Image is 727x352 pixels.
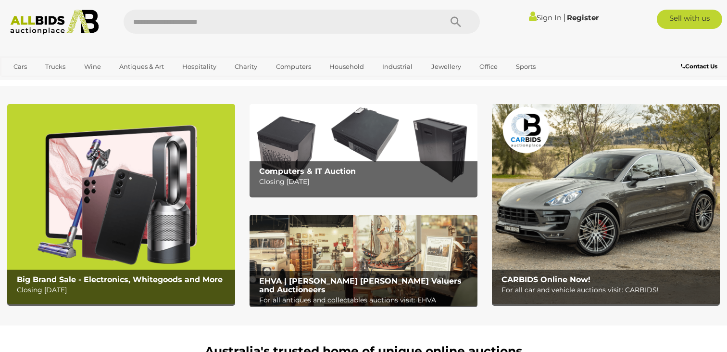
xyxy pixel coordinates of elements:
a: Register [567,13,599,22]
b: Computers & IT Auction [259,167,356,176]
b: CARBIDS Online Now! [501,275,590,284]
b: Big Brand Sale - Electronics, Whitegoods and More [17,275,223,284]
a: Wine [78,59,107,75]
a: Household [323,59,370,75]
img: Big Brand Sale - Electronics, Whitegoods and More [7,104,235,304]
p: Closing [DATE] [259,176,473,188]
button: Search [432,10,480,34]
b: EHVA | [PERSON_NAME] [PERSON_NAME] Valuers and Auctioneers [259,276,462,294]
p: Closing [DATE] [17,284,230,296]
a: Trucks [39,59,72,75]
a: Big Brand Sale - Electronics, Whitegoods and More Big Brand Sale - Electronics, Whitegoods and Mo... [7,104,235,304]
a: Industrial [376,59,419,75]
a: Jewellery [425,59,467,75]
a: Sell with us [657,10,722,29]
a: [GEOGRAPHIC_DATA] [7,75,88,91]
img: CARBIDS Online Now! [492,104,720,304]
img: Computers & IT Auction [250,104,477,196]
a: Sports [510,59,542,75]
a: Antiques & Art [113,59,170,75]
img: EHVA | Evans Hastings Valuers and Auctioneers [250,215,477,306]
span: | [563,12,565,23]
a: EHVA | Evans Hastings Valuers and Auctioneers EHVA | [PERSON_NAME] [PERSON_NAME] Valuers and Auct... [250,215,477,306]
a: Charity [228,59,263,75]
a: Cars [7,59,33,75]
a: Hospitality [176,59,223,75]
p: For all antiques and collectables auctions visit: EHVA [259,294,473,306]
a: Computers [270,59,317,75]
a: Computers & IT Auction Computers & IT Auction Closing [DATE] [250,104,477,196]
a: CARBIDS Online Now! CARBIDS Online Now! For all car and vehicle auctions visit: CARBIDS! [492,104,720,304]
img: Allbids.com.au [5,10,103,35]
p: For all car and vehicle auctions visit: CARBIDS! [501,284,715,296]
a: Sign In [529,13,562,22]
a: Contact Us [681,61,720,72]
b: Contact Us [681,63,717,70]
a: Office [473,59,504,75]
